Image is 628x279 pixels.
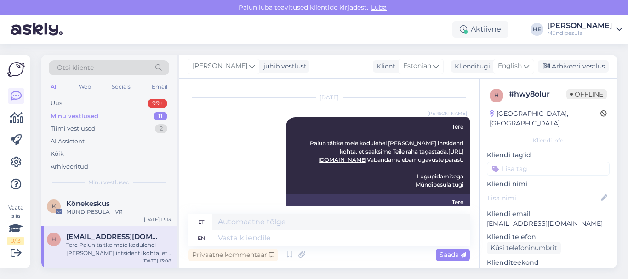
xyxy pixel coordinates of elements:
div: Kliendi info [487,137,610,145]
a: [PERSON_NAME]Mündipesula [547,22,622,37]
div: 2 [155,124,167,133]
div: Tere Palun täitke meie kodulehel [PERSON_NAME] intsidenti kohta, et saaksime Teile raha tagastada... [66,241,171,257]
div: HE [531,23,543,36]
div: Email [150,81,169,93]
div: juhib vestlust [260,62,307,71]
div: [GEOGRAPHIC_DATA], [GEOGRAPHIC_DATA] [490,109,600,128]
div: [DATE] 13:13 [144,216,171,223]
div: Socials [110,81,132,93]
img: Askly Logo [7,62,25,77]
p: Kliendi email [487,209,610,219]
div: AI Assistent [51,137,85,146]
span: [PERSON_NAME] [428,110,467,117]
p: Klienditeekond [487,258,610,268]
div: Arhiveeri vestlus [538,60,609,73]
div: en [198,230,205,246]
input: Lisa nimi [487,193,599,203]
div: Aktiivne [452,21,508,38]
span: Saada [440,251,466,259]
span: K [52,203,56,210]
div: Uus [51,99,62,108]
span: [PERSON_NAME] [193,61,247,71]
div: [DATE] 13:08 [143,257,171,264]
span: H [51,236,56,243]
div: 0 / 3 [7,237,24,245]
span: Hotzyx@gmail.com [66,233,162,241]
div: Küsi telefoninumbrit [487,242,561,254]
p: Kliendi nimi [487,179,610,189]
div: Tere Palun täitke meie kodulehel [PERSON_NAME] intsidenti kohta, et saaksime Teile raha tagastada... [286,194,470,268]
span: Otsi kliente [57,63,94,73]
div: Minu vestlused [51,112,98,121]
div: Klient [373,62,395,71]
div: 99+ [148,99,167,108]
div: et [198,214,204,230]
div: Tiimi vestlused [51,124,96,133]
span: Estonian [403,61,431,71]
div: Klienditugi [451,62,490,71]
span: Offline [566,89,607,99]
div: Web [77,81,93,93]
div: [DATE] [188,93,470,102]
div: Mündipesula [547,29,612,37]
div: MÜNDIPESULA_IVR [66,208,171,216]
div: Privaatne kommentaar [188,249,278,261]
input: Lisa tag [487,162,610,176]
div: Vaata siia [7,204,24,245]
div: Kõik [51,149,64,159]
p: [EMAIL_ADDRESS][DOMAIN_NAME] [487,219,610,228]
div: [PERSON_NAME] [547,22,612,29]
div: Arhiveeritud [51,162,88,171]
span: Kõnekeskus [66,199,110,208]
div: All [49,81,59,93]
p: Kliendi telefon [487,232,610,242]
span: h [494,92,499,99]
span: Minu vestlused [88,178,130,187]
div: 11 [154,112,167,121]
div: # hwy8olur [509,89,566,100]
span: English [498,61,522,71]
p: Kliendi tag'id [487,150,610,160]
span: Luba [368,3,389,11]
